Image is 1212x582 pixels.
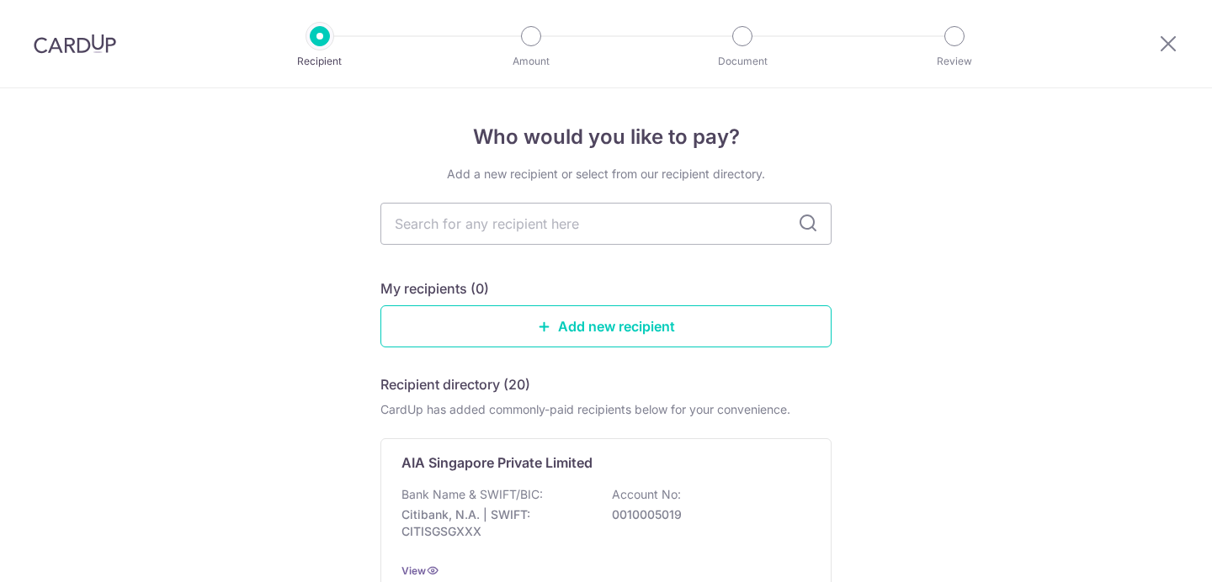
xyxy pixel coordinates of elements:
[401,564,426,577] a: View
[380,401,832,418] div: CardUp has added commonly-paid recipients below for your convenience.
[680,53,805,70] p: Document
[380,374,530,394] h5: Recipient directory (20)
[612,506,800,523] p: 0010005019
[380,278,489,299] h5: My recipients (0)
[1103,532,1195,574] iframe: Opens a widget where you can find more information
[258,53,382,70] p: Recipient
[892,53,1017,70] p: Review
[380,203,832,245] input: Search for any recipient here
[612,486,681,503] p: Account No:
[380,166,832,183] div: Add a new recipient or select from our recipient directory.
[401,452,593,473] p: AIA Singapore Private Limited
[34,34,116,54] img: CardUp
[401,506,590,540] p: Citibank, N.A. | SWIFT: CITISGSGXXX
[380,122,832,152] h4: Who would you like to pay?
[380,305,832,347] a: Add new recipient
[401,486,543,503] p: Bank Name & SWIFT/BIC:
[469,53,593,70] p: Amount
